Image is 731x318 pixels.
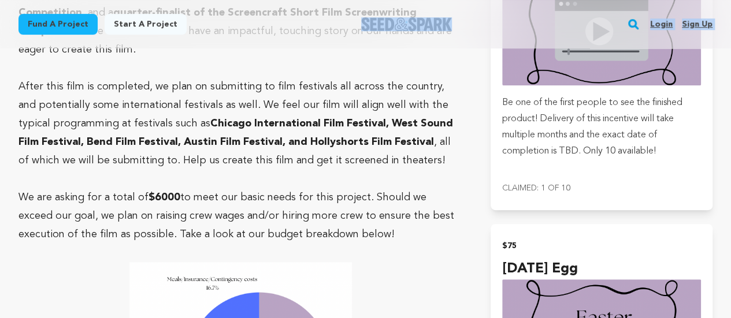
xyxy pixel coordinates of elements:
[502,238,701,254] h2: $75
[18,77,463,170] p: After this film is completed, we plan on submitting to film festivals all across the country, and...
[149,192,180,203] strong: $6000
[502,95,701,159] p: Be one of the first people to see the finished product! Delivery of this incentive will take mult...
[502,180,701,196] p: Claimed: 1 of 10
[18,14,98,35] a: Fund a project
[18,188,463,244] p: We are asking for a total of to meet our basic needs for this project. Should we exceed our goal,...
[361,17,452,31] a: Seed&Spark Homepage
[682,15,713,33] a: Sign up
[650,15,673,33] a: Login
[502,259,701,279] h4: [DATE] Egg
[361,17,452,31] img: Seed&Spark Logo Dark Mode
[105,14,187,35] a: Start a project
[18,118,453,147] strong: Chicago International Film Festival, West Sound Film Festival, Bend Film Festival, Austin Film Fe...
